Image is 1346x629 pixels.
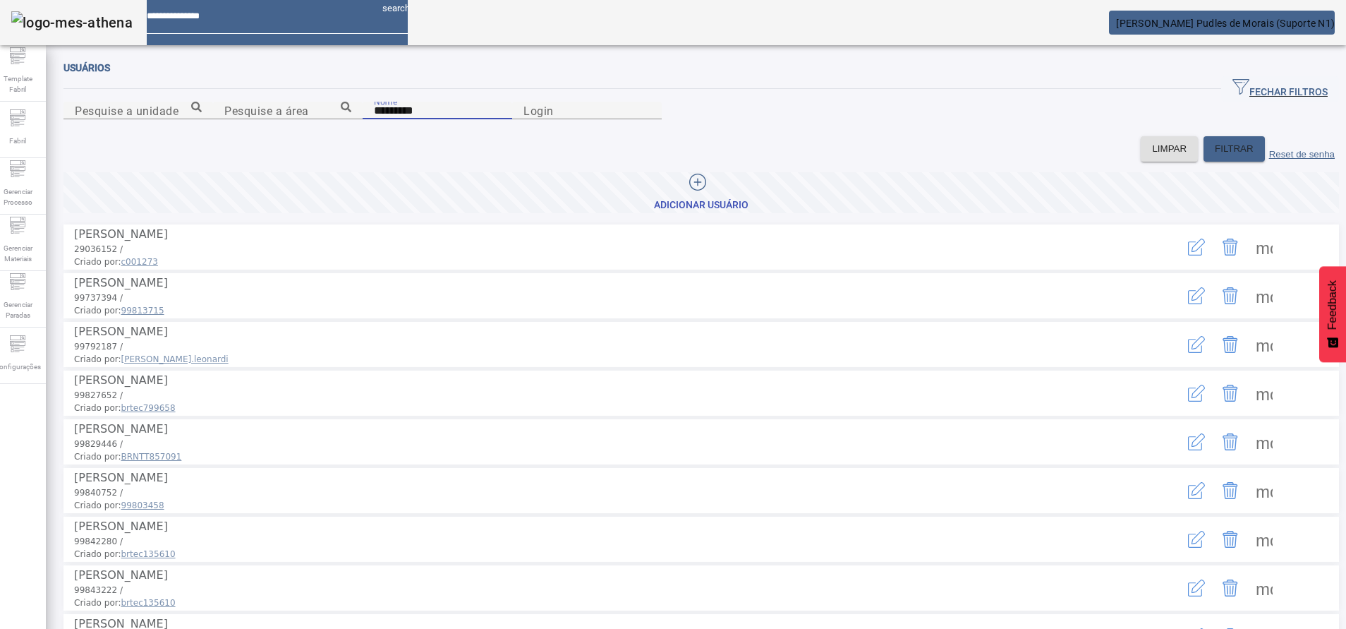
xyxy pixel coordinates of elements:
[74,353,1125,366] span: Criado por:
[74,390,123,400] span: 99827652 /
[75,102,202,119] input: Number
[121,501,164,510] span: 99803458
[74,244,123,254] span: 29036152 /
[121,306,164,316] span: 99813715
[1213,376,1247,410] button: Delete
[1221,76,1339,102] button: FECHAR FILTROS
[1141,136,1198,162] button: LIMPAR
[74,342,123,352] span: 99792187 /
[74,402,1125,414] span: Criado por:
[1247,474,1281,508] button: Mais
[74,537,123,546] span: 99842280 /
[1247,522,1281,556] button: Mais
[1215,142,1254,156] span: FILTRAR
[1213,522,1247,556] button: Delete
[74,304,1125,317] span: Criado por:
[74,276,168,289] span: [PERSON_NAME]
[1247,425,1281,459] button: Mais
[1213,230,1247,264] button: Delete
[74,471,168,484] span: [PERSON_NAME]
[121,598,176,608] span: brtec135610
[75,104,178,117] mat-label: Pesquise a unidade
[74,227,168,241] span: [PERSON_NAME]
[74,520,168,533] span: [PERSON_NAME]
[74,548,1125,561] span: Criado por:
[74,499,1125,512] span: Criado por:
[74,325,168,338] span: [PERSON_NAME]
[121,354,229,364] span: [PERSON_NAME].leonardi
[1319,266,1346,362] button: Feedback - Mostrar pesquisa
[74,488,123,498] span: 99840752 /
[74,439,123,449] span: 99829446 /
[1213,328,1247,361] button: Delete
[1326,280,1339,330] span: Feedback
[74,293,123,303] span: 99737394 /
[74,256,1125,268] span: Criado por:
[654,198,748,212] div: Adicionar Usuário
[5,131,30,150] span: Fabril
[1232,78,1328,100] span: FECHAR FILTROS
[1247,376,1281,410] button: Mais
[121,452,182,462] span: BRNTT857091
[1213,425,1247,459] button: Delete
[374,96,397,106] mat-label: Nome
[63,172,1339,213] button: Adicionar Usuário
[74,422,168,436] span: [PERSON_NAME]
[121,549,176,559] span: brtec135610
[1247,279,1281,313] button: Mais
[1247,230,1281,264] button: Mais
[523,104,554,117] mat-label: Login
[74,568,168,582] span: [PERSON_NAME]
[11,11,133,34] img: logo-mes-athena
[1247,571,1281,605] button: Mais
[63,62,110,73] span: Usuários
[1203,136,1265,162] button: FILTRAR
[121,403,176,413] span: brtec799658
[121,257,158,267] span: c001273
[74,585,123,595] span: 99843222 /
[1152,142,1187,156] span: LIMPAR
[74,373,168,387] span: [PERSON_NAME]
[1213,571,1247,605] button: Delete
[74,450,1125,463] span: Criado por:
[224,102,351,119] input: Number
[1247,328,1281,361] button: Mais
[224,104,309,117] mat-label: Pesquise a área
[1213,279,1247,313] button: Delete
[1265,136,1339,162] button: Reset de senha
[1269,149,1335,160] label: Reset de senha
[1213,474,1247,508] button: Delete
[1116,18,1335,29] span: [PERSON_NAME] Pudles de Morais (Suporte N1)
[74,597,1125,609] span: Criado por:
